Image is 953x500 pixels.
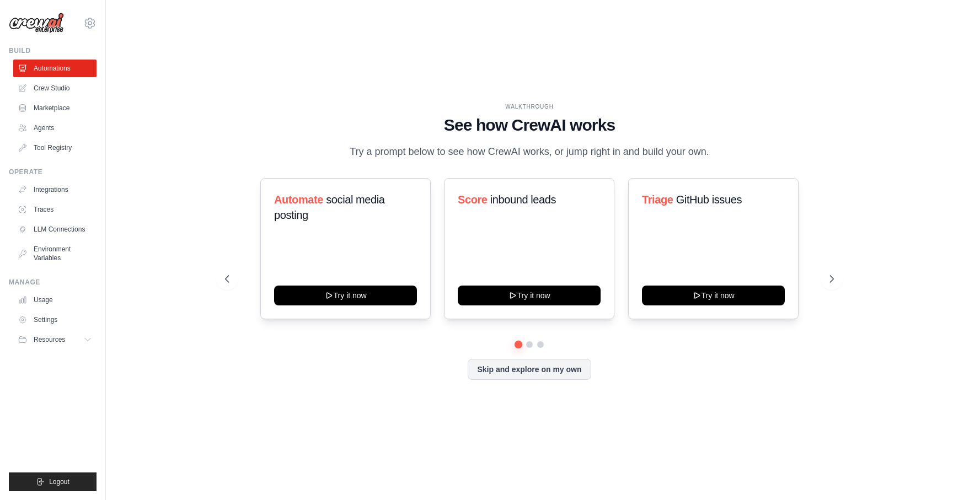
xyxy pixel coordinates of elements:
div: Manage [9,278,97,287]
div: WALKTHROUGH [225,103,834,111]
a: Marketplace [13,99,97,117]
a: Tool Registry [13,139,97,157]
p: Try a prompt below to see how CrewAI works, or jump right in and build your own. [344,144,715,160]
a: LLM Connections [13,221,97,238]
a: Integrations [13,181,97,198]
img: Logo [9,13,64,34]
a: Crew Studio [13,79,97,97]
div: Build [9,46,97,55]
a: Traces [13,201,97,218]
span: Score [458,193,488,206]
h1: See how CrewAI works [225,115,834,135]
a: Environment Variables [13,240,97,267]
button: Try it now [642,286,785,305]
button: Try it now [274,286,417,305]
a: Agents [13,119,97,137]
span: inbound leads [490,193,556,206]
span: Automate [274,193,323,206]
a: Automations [13,60,97,77]
span: social media posting [274,193,385,221]
button: Skip and explore on my own [468,359,591,380]
a: Settings [13,311,97,329]
span: Logout [49,477,69,486]
div: Operate [9,168,97,176]
span: Resources [34,335,65,344]
button: Resources [13,331,97,348]
span: GitHub issues [676,193,741,206]
button: Logout [9,472,97,491]
button: Try it now [458,286,601,305]
a: Usage [13,291,97,309]
span: Triage [642,193,673,206]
